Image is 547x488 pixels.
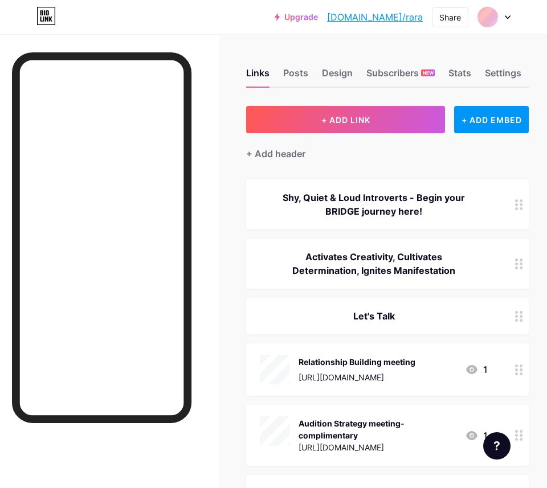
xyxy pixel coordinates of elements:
div: Settings [485,66,521,87]
div: Posts [283,66,308,87]
div: Relationship Building meeting [299,356,415,368]
div: [URL][DOMAIN_NAME] [299,441,456,453]
a: Upgrade [275,13,318,22]
span: NEW [423,69,434,76]
div: Subscribers [366,66,435,87]
div: Let's Talk [260,309,488,323]
div: + Add header [246,147,305,161]
div: Stats [448,66,471,87]
span: + ADD LINK [321,115,370,125]
div: [URL][DOMAIN_NAME] [299,371,415,383]
div: Share [439,11,461,23]
div: 1 [465,429,488,442]
div: 1 [465,363,488,376]
div: Shy, Quiet & Loud Introverts - Begin your BRIDGE journey here! [260,191,488,218]
div: Audition Strategy meeting- complimentary [299,417,456,441]
div: Design [322,66,353,87]
div: Activates Creativity, Cultivates Determination, Ignites Manifestation [260,250,488,277]
a: [DOMAIN_NAME]/rara [327,10,423,24]
div: + ADD EMBED [454,106,529,133]
button: + ADD LINK [246,106,445,133]
div: Links [246,66,270,87]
